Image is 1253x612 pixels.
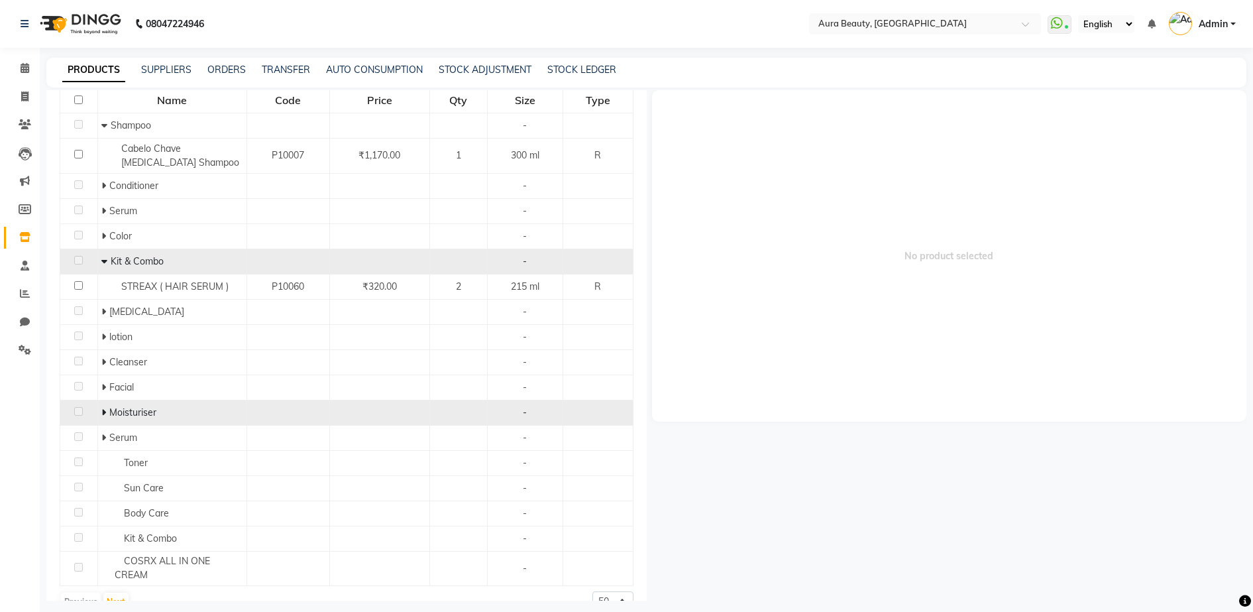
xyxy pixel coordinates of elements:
span: Expand Row [101,356,109,368]
img: logo [34,5,125,42]
span: Serum [109,205,137,217]
span: - [523,255,527,267]
span: Body Care [124,507,169,519]
span: Expand Row [101,406,109,418]
span: - [523,532,527,544]
span: R [594,280,601,292]
span: Conditioner [109,180,158,192]
span: lotion [109,331,133,343]
span: - [523,180,527,192]
span: R [594,149,601,161]
span: [MEDICAL_DATA] [109,306,184,318]
span: Expand Row [101,381,109,393]
span: - [523,119,527,131]
button: Next [103,593,129,611]
span: Expand Row [101,205,109,217]
div: Price [331,88,429,112]
span: Facial [109,381,134,393]
span: Admin [1199,17,1228,31]
span: Expand Row [101,306,109,318]
span: STREAX ( HAIR SERUM ) [121,280,229,292]
span: Collapse Row [101,119,111,131]
div: Size [488,88,562,112]
span: ₹320.00 [362,280,397,292]
span: - [523,230,527,242]
a: STOCK LEDGER [547,64,616,76]
span: Color [109,230,132,242]
span: 1 [456,149,461,161]
a: STOCK ADJUSTMENT [439,64,531,76]
span: - [523,205,527,217]
span: Kit & Combo [111,255,164,267]
span: - [523,356,527,368]
span: P10060 [272,280,304,292]
div: Type [564,88,632,112]
span: COSRX ALL IN ONE CREAM [115,555,210,581]
a: TRANSFER [262,64,310,76]
span: - [523,562,527,574]
span: - [523,457,527,469]
span: Collapse Row [101,255,111,267]
span: 2 [456,280,461,292]
span: Expand Row [101,432,109,444]
span: Cabelo Chave [MEDICAL_DATA] Shampoo [121,143,239,168]
a: SUPPLIERS [141,64,191,76]
img: Admin [1169,12,1192,35]
span: Shampoo [111,119,151,131]
span: - [523,507,527,519]
span: ₹1,170.00 [358,149,400,161]
span: - [523,331,527,343]
span: - [523,432,527,444]
span: Expand Row [101,331,109,343]
a: ORDERS [207,64,246,76]
span: 215 ml [511,280,539,292]
span: Expand Row [101,230,109,242]
div: Name [99,88,246,112]
span: Kit & Combo [124,532,177,544]
span: Serum [109,432,137,444]
span: Sun Care [124,482,164,494]
span: - [523,306,527,318]
div: Qty [431,88,486,112]
span: - [523,406,527,418]
span: Toner [124,457,148,469]
b: 08047224946 [146,5,204,42]
span: No product selected [652,90,1247,422]
a: AUTO CONSUMPTION [326,64,423,76]
span: Expand Row [101,180,109,192]
span: Cleanser [109,356,147,368]
span: - [523,482,527,494]
a: PRODUCTS [62,58,125,82]
div: Code [248,88,329,112]
span: P10007 [272,149,304,161]
span: Moisturiser [109,406,156,418]
span: 300 ml [511,149,539,161]
span: - [523,381,527,393]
